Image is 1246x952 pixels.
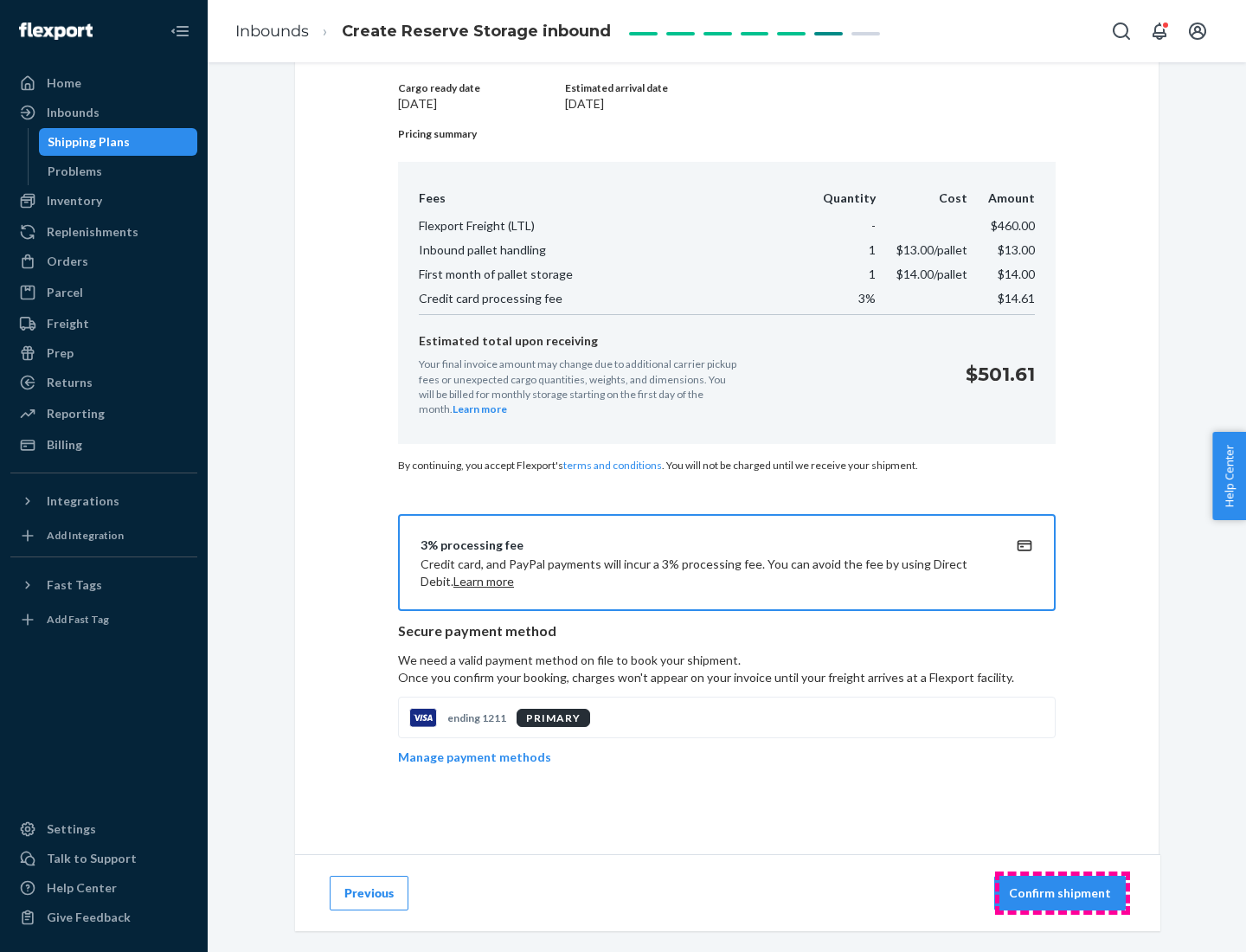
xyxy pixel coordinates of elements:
button: Give Feedback [10,904,197,931]
div: Orders [47,253,88,270]
div: Help Center [47,879,117,897]
div: Give Feedback [47,909,131,926]
p: $501.61 [966,361,1035,388]
div: Inbounds [47,104,100,121]
button: Fast Tags [10,571,197,599]
div: Reporting [47,405,105,422]
a: Inbounds [235,22,309,41]
div: Talk to Support [47,850,137,867]
p: We need a valid payment method on file to book your shipment. [398,652,1056,686]
a: Settings [10,815,197,843]
a: Parcel [10,279,197,306]
p: Cargo ready date [398,80,562,95]
a: Add Fast Tag [10,606,197,634]
div: Inventory [47,192,102,209]
td: 1 [802,238,876,262]
button: Integrations [10,487,197,515]
button: Open notifications [1142,14,1177,48]
p: ending 1211 [447,711,506,725]
td: Flexport Freight (LTL) [419,214,802,238]
div: Prep [47,344,74,362]
p: Estimated arrival date [565,80,1056,95]
td: 3% [802,286,876,315]
span: Create Reserve Storage inbound [342,22,611,41]
a: Reporting [10,400,197,428]
p: [DATE] [398,95,562,113]
button: Previous [330,876,408,910]
span: $13.00 [998,242,1035,257]
button: Confirm shipment [994,876,1126,910]
div: 3% processing fee [421,537,992,554]
a: Problems [39,158,198,185]
a: Orders [10,248,197,275]
p: By continuing, you accept Flexport's . You will not be charged until we receive your shipment. [398,458,1056,473]
p: Secure payment method [398,621,1056,641]
button: Learn more [453,573,514,590]
a: Shipping Plans [39,128,198,156]
a: Home [10,69,197,97]
td: First month of pallet storage [419,262,802,286]
span: $460.00 [991,218,1035,233]
a: Add Integration [10,522,197,550]
a: Billing [10,431,197,459]
button: Help Center [1212,432,1246,520]
div: PRIMARY [517,709,590,727]
div: Add Integration [47,528,124,543]
div: Settings [47,820,96,838]
a: terms and conditions [563,459,662,472]
button: Open Search Box [1104,14,1139,48]
th: Amount [967,190,1035,214]
a: Help Center [10,874,197,902]
td: Inbound pallet handling [419,238,802,262]
div: Replenishments [47,223,138,241]
div: Shipping Plans [48,133,130,151]
span: $14.00 /pallet [896,267,967,281]
a: Returns [10,369,197,396]
span: $14.00 [998,267,1035,281]
th: Quantity [802,190,876,214]
div: Freight [47,315,89,332]
a: Freight [10,310,197,338]
div: Integrations [47,492,119,510]
a: Prep [10,339,197,367]
p: Confirm shipment [1009,884,1111,902]
div: Home [47,74,81,92]
p: Manage payment methods [398,749,551,766]
th: Fees [419,190,802,214]
a: Inbounds [10,99,197,126]
a: Replenishments [10,218,197,246]
a: Talk to Support [10,845,197,872]
div: Parcel [47,284,83,301]
p: Credit card, and PayPal payments will incur a 3% processing fee. You can avoid the fee by using D... [421,556,992,590]
button: Close Navigation [163,14,197,48]
p: Your final invoice amount may change due to additional carrier pickup fees or unexpected cargo qu... [419,357,739,416]
div: Billing [47,436,82,453]
p: Estimated total upon receiving [419,332,952,350]
button: Learn more [453,402,507,416]
td: 1 [802,262,876,286]
ol: breadcrumbs [222,6,625,57]
div: Problems [48,163,102,180]
td: - [802,214,876,238]
td: Credit card processing fee [419,286,802,315]
div: Add Fast Tag [47,612,109,627]
a: Inventory [10,187,197,215]
img: Flexport logo [19,23,93,40]
p: Once you confirm your booking, charges won't appear on your invoice until your freight arrives at... [398,669,1056,686]
button: Open account menu [1180,14,1215,48]
div: Fast Tags [47,576,102,594]
span: $14.61 [998,291,1035,306]
p: [DATE] [565,95,1056,113]
p: Pricing summary [398,126,1056,141]
div: Returns [47,374,93,391]
span: $13.00 /pallet [896,242,967,257]
th: Cost [876,190,967,214]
